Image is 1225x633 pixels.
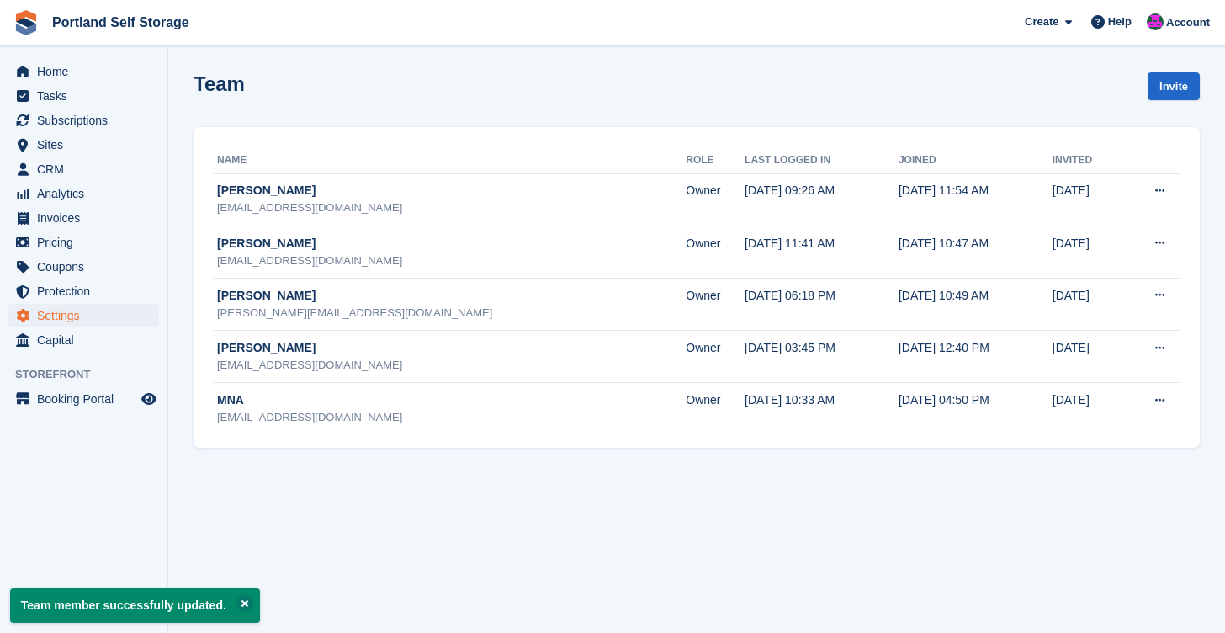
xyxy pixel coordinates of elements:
[8,206,159,230] a: menu
[899,330,1053,382] td: [DATE] 12:40 PM
[745,147,899,174] th: Last logged in
[8,60,159,83] a: menu
[217,182,686,199] div: [PERSON_NAME]
[37,206,138,230] span: Invoices
[8,328,159,352] a: menu
[217,305,686,322] div: [PERSON_NAME][EMAIL_ADDRESS][DOMAIN_NAME]
[686,147,745,174] th: Role
[37,387,138,411] span: Booking Portal
[1053,278,1120,330] td: [DATE]
[686,278,745,330] td: Owner
[37,182,138,205] span: Analytics
[899,173,1053,226] td: [DATE] 11:54 AM
[37,255,138,279] span: Coupons
[217,199,686,216] div: [EMAIL_ADDRESS][DOMAIN_NAME]
[10,588,260,623] p: Team member successfully updated.
[217,287,686,305] div: [PERSON_NAME]
[686,383,745,435] td: Owner
[8,182,159,205] a: menu
[1025,13,1058,30] span: Create
[217,339,686,357] div: [PERSON_NAME]
[8,231,159,254] a: menu
[1166,14,1210,31] span: Account
[37,84,138,108] span: Tasks
[1053,330,1120,382] td: [DATE]
[217,253,686,269] div: [EMAIL_ADDRESS][DOMAIN_NAME]
[1148,72,1200,100] a: Invite
[745,173,899,226] td: [DATE] 09:26 AM
[899,147,1053,174] th: Joined
[8,255,159,279] a: menu
[45,8,196,36] a: Portland Self Storage
[8,109,159,132] a: menu
[37,133,138,157] span: Sites
[15,366,167,383] span: Storefront
[899,226,1053,278] td: [DATE] 10:47 AM
[686,330,745,382] td: Owner
[217,235,686,253] div: [PERSON_NAME]
[745,383,899,435] td: [DATE] 10:33 AM
[1108,13,1132,30] span: Help
[899,383,1053,435] td: [DATE] 04:50 PM
[37,328,138,352] span: Capital
[217,391,686,409] div: MNA
[214,147,686,174] th: Name
[899,278,1053,330] td: [DATE] 10:49 AM
[217,357,686,374] div: [EMAIL_ADDRESS][DOMAIN_NAME]
[217,409,686,426] div: [EMAIL_ADDRESS][DOMAIN_NAME]
[1053,383,1120,435] td: [DATE]
[745,226,899,278] td: [DATE] 11:41 AM
[686,226,745,278] td: Owner
[686,173,745,226] td: Owner
[745,330,899,382] td: [DATE] 03:45 PM
[8,279,159,303] a: menu
[37,231,138,254] span: Pricing
[139,389,159,409] a: Preview store
[745,278,899,330] td: [DATE] 06:18 PM
[1053,147,1120,174] th: Invited
[1147,13,1164,30] img: David Baker
[37,109,138,132] span: Subscriptions
[37,60,138,83] span: Home
[37,157,138,181] span: CRM
[37,279,138,303] span: Protection
[13,10,39,35] img: stora-icon-8386f47178a22dfd0bd8f6a31ec36ba5ce8667c1dd55bd0f319d3a0aa187defe.svg
[37,304,138,327] span: Settings
[8,133,159,157] a: menu
[8,157,159,181] a: menu
[8,84,159,108] a: menu
[8,387,159,411] a: menu
[8,304,159,327] a: menu
[1053,173,1120,226] td: [DATE]
[194,72,245,95] h1: Team
[1053,226,1120,278] td: [DATE]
